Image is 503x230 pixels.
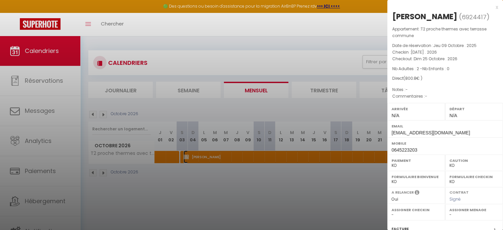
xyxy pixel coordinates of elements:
label: Assigner Checkin [392,207,441,213]
div: Direct [392,75,498,82]
span: 6924417 [462,13,486,21]
p: Checkout : [392,56,498,62]
span: 0645223203 [392,147,417,153]
label: Départ [449,106,499,112]
label: Paiement [392,157,441,164]
span: Jeu 09 Octobre . 2025 [433,43,477,48]
div: [PERSON_NAME] [392,11,457,22]
span: [DATE] . 2026 [411,49,437,55]
label: Arrivée [392,106,441,112]
i: Sélectionner OUI si vous souhaiter envoyer les séquences de messages post-checkout [415,190,419,197]
span: Dim 25 Octobre . 2026 [414,56,457,62]
span: N/A [392,113,399,118]
span: - [405,87,408,92]
span: 800.8 [405,75,416,81]
label: Formulaire Bienvenue [392,173,441,180]
span: Nb Enfants : 0 [422,66,449,71]
label: A relancer [392,190,414,195]
span: N/A [449,113,457,118]
p: Date de réservation : [392,42,498,49]
label: Caution [449,157,499,164]
label: Assigner Menage [449,207,499,213]
label: Contrat [449,190,469,194]
div: x [387,3,498,11]
span: Signé [449,196,461,202]
p: Notes : [392,86,498,93]
label: Mobile [392,140,499,147]
label: Formulaire Checkin [449,173,499,180]
label: Email [392,123,499,129]
span: Nb Adultes : 2 - [392,66,449,71]
p: Commentaires : [392,93,498,100]
p: Checkin : [392,49,498,56]
span: ( € ) [403,75,422,81]
span: T2 proche thermes avec terrasse commune [392,26,486,38]
p: Appartement : [392,26,498,39]
span: - [425,93,427,99]
span: ( ) [459,12,489,22]
span: [EMAIL_ADDRESS][DOMAIN_NAME] [392,130,470,135]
